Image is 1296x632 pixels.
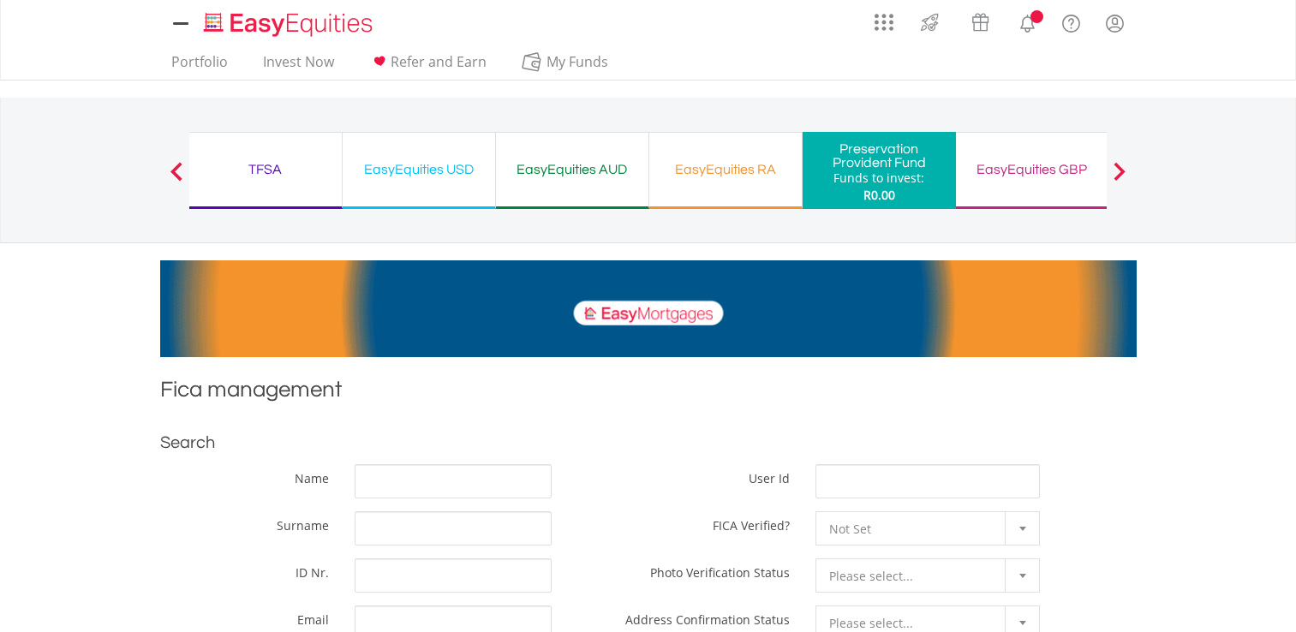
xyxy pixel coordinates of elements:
[160,374,1137,413] h1: Fica management
[200,158,331,182] div: TFSA
[1102,170,1137,188] button: Next
[1093,4,1137,42] a: My Profile
[813,142,946,170] div: Preservation Provident Fund
[660,158,791,182] div: EasyEquities RA
[256,53,341,80] a: Invest Now
[829,512,1001,546] span: Not Set
[200,10,379,39] img: EasyEquities_Logo.png
[916,9,944,36] img: thrive-v2.svg
[650,558,790,581] label: Photo Verification Status
[277,511,329,534] label: Surname
[159,170,194,188] button: Previous
[829,559,1001,593] span: Please select...
[966,158,1098,182] div: EasyEquities GBP
[749,464,790,486] label: User Id
[164,53,235,80] a: Portfolio
[391,52,487,71] span: Refer and Earn
[713,511,790,534] label: FICA Verified?
[506,158,638,182] div: EasyEquities AUD
[863,187,895,203] span: R0.00
[863,4,905,32] a: AppsGrid
[197,4,379,39] a: Home page
[160,260,1137,357] img: EasyMortage Promotion Banner
[353,158,485,182] div: EasyEquities USD
[1006,4,1049,39] a: Notifications
[297,605,329,628] label: Email
[833,170,924,187] div: Funds to invest:
[522,51,634,73] span: My Funds
[966,9,994,36] img: vouchers-v2.svg
[296,558,329,581] label: ID Nr.
[875,13,893,32] img: grid-menu-icon.svg
[1049,4,1093,39] a: FAQ's and Support
[955,4,1006,36] a: Vouchers
[295,464,329,486] label: Name
[362,53,493,80] a: Refer and Earn
[625,605,790,628] label: Address Confirmation Status
[160,430,1137,456] h2: Search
